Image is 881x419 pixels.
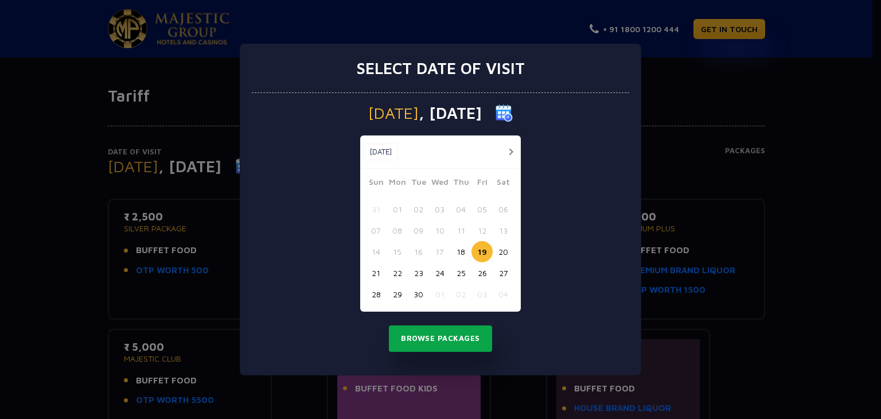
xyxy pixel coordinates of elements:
[365,176,387,192] span: Sun
[408,262,429,284] button: 23
[365,284,387,305] button: 28
[450,176,471,192] span: Thu
[493,262,514,284] button: 27
[365,220,387,241] button: 07
[450,284,471,305] button: 02
[496,104,513,122] img: calender icon
[387,284,408,305] button: 29
[419,105,482,121] span: , [DATE]
[365,241,387,262] button: 14
[471,176,493,192] span: Fri
[493,220,514,241] button: 13
[493,176,514,192] span: Sat
[471,241,493,262] button: 19
[387,176,408,192] span: Mon
[493,241,514,262] button: 20
[493,284,514,305] button: 04
[429,176,450,192] span: Wed
[368,105,419,121] span: [DATE]
[429,262,450,284] button: 24
[471,199,493,220] button: 05
[365,199,387,220] button: 31
[471,220,493,241] button: 12
[471,284,493,305] button: 03
[429,241,450,262] button: 17
[356,59,525,78] h3: Select date of visit
[408,220,429,241] button: 09
[365,262,387,284] button: 21
[471,262,493,284] button: 26
[408,284,429,305] button: 30
[387,220,408,241] button: 08
[387,262,408,284] button: 22
[450,262,471,284] button: 25
[429,284,450,305] button: 01
[429,199,450,220] button: 03
[387,199,408,220] button: 01
[408,176,429,192] span: Tue
[389,325,492,352] button: Browse Packages
[387,241,408,262] button: 15
[408,199,429,220] button: 02
[363,143,398,161] button: [DATE]
[493,199,514,220] button: 06
[408,241,429,262] button: 16
[450,241,471,262] button: 18
[429,220,450,241] button: 10
[450,220,471,241] button: 11
[450,199,471,220] button: 04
